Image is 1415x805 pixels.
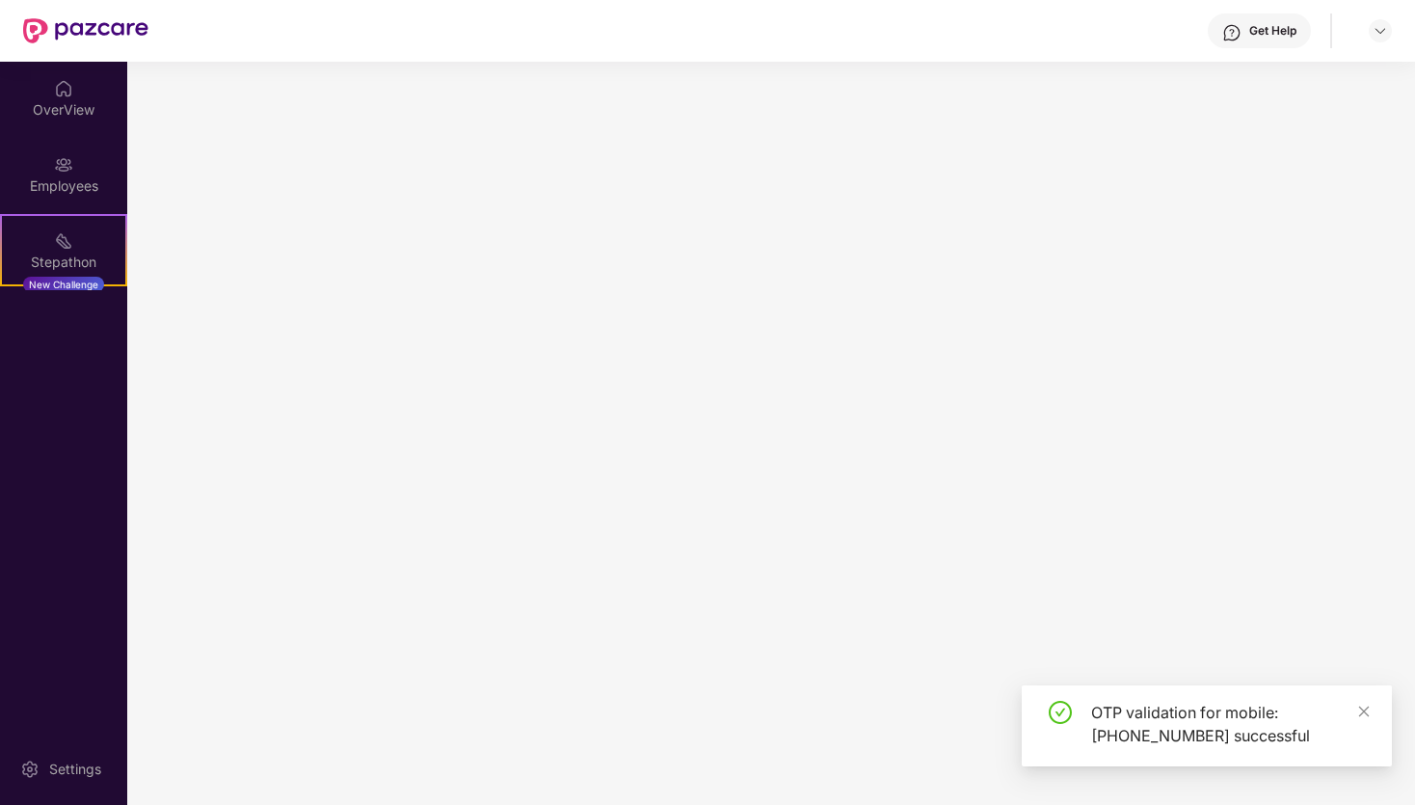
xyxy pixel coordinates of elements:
[2,253,125,272] div: Stepathon
[23,18,148,43] img: New Pazcare Logo
[1249,23,1296,39] div: Get Help
[1049,701,1072,724] span: check-circle
[54,231,73,251] img: svg+xml;base64,PHN2ZyB4bWxucz0iaHR0cDovL3d3dy53My5vcmcvMjAwMC9zdmciIHdpZHRoPSIyMSIgaGVpZ2h0PSIyMC...
[1091,701,1369,747] div: OTP validation for mobile: [PHONE_NUMBER] successful
[23,277,104,292] div: New Challenge
[20,760,40,779] img: svg+xml;base64,PHN2ZyBpZD0iU2V0dGluZy0yMHgyMCIgeG1sbnM9Imh0dHA6Ly93d3cudzMub3JnLzIwMDAvc3ZnIiB3aW...
[1222,23,1241,42] img: svg+xml;base64,PHN2ZyBpZD0iSGVscC0zMngzMiIgeG1sbnM9Imh0dHA6Ly93d3cudzMub3JnLzIwMDAvc3ZnIiB3aWR0aD...
[1357,705,1371,718] span: close
[1373,23,1388,39] img: svg+xml;base64,PHN2ZyBpZD0iRHJvcGRvd24tMzJ4MzIiIHhtbG5zPSJodHRwOi8vd3d3LnczLm9yZy8yMDAwL3N2ZyIgd2...
[54,155,73,174] img: svg+xml;base64,PHN2ZyBpZD0iRW1wbG95ZWVzIiB4bWxucz0iaHR0cDovL3d3dy53My5vcmcvMjAwMC9zdmciIHdpZHRoPS...
[54,79,73,98] img: svg+xml;base64,PHN2ZyBpZD0iSG9tZSIgeG1sbnM9Imh0dHA6Ly93d3cudzMub3JnLzIwMDAvc3ZnIiB3aWR0aD0iMjAiIG...
[43,760,107,779] div: Settings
